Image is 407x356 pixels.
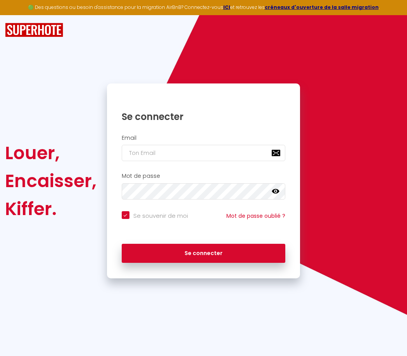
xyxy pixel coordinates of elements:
h2: Mot de passe [122,173,286,179]
h1: Se connecter [122,111,286,123]
a: créneaux d'ouverture de la salle migration [265,4,379,10]
div: Encaisser, [5,167,97,195]
button: Se connecter [122,244,286,263]
a: ICI [223,4,230,10]
a: Mot de passe oublié ? [226,212,285,220]
input: Ton Email [122,145,286,161]
img: SuperHote logo [5,23,63,37]
div: Louer, [5,139,97,167]
div: Kiffer. [5,195,97,223]
h2: Email [122,135,286,141]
